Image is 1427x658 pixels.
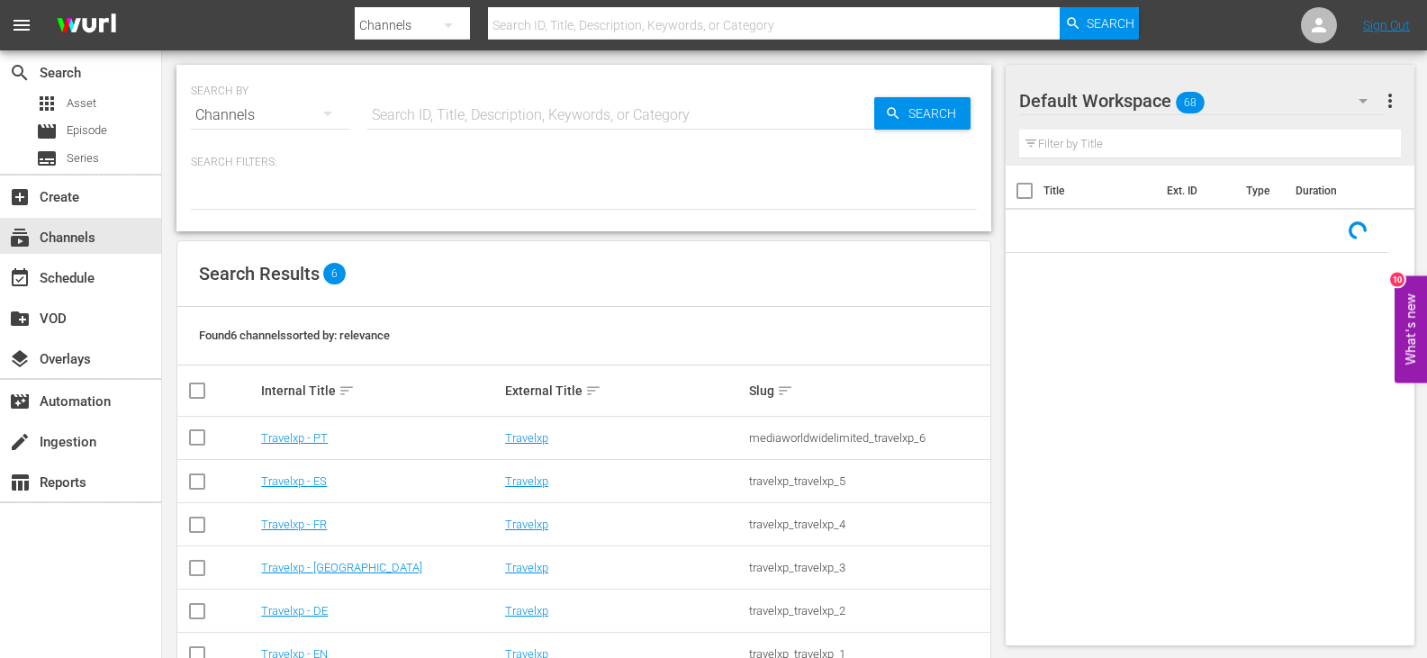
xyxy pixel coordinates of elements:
span: Overlays [9,348,31,370]
span: Search [1087,7,1134,40]
div: Channels [191,90,349,140]
a: Travelxp - FR [261,518,327,531]
span: Ingestion [9,431,31,453]
span: Reports [9,472,31,493]
span: Asset [36,93,58,114]
a: Travelxp - DE [261,604,328,617]
a: Travelxp [505,561,548,574]
span: sort [339,383,355,399]
div: travelxp_travelxp_5 [749,474,988,488]
span: Episode [36,121,58,142]
span: Search Results [199,263,320,284]
span: VOD [9,308,31,329]
span: Series [67,149,99,167]
a: Travelxp [505,474,548,488]
span: sort [585,383,601,399]
a: Sign Out [1363,18,1410,32]
span: 68 [1176,84,1205,122]
a: Travelxp [505,518,548,531]
span: 6 [323,263,346,284]
img: ans4CAIJ8jUAAAAAAAAAAAAAAAAAAAAAAAAgQb4GAAAAAAAAAAAAAAAAAAAAAAAAJMjXAAAAAAAAAAAAAAAAAAAAAAAAgAT5G... [43,5,130,47]
span: Automation [9,391,31,412]
div: Slug [749,380,988,401]
th: Ext. ID [1156,166,1235,216]
p: Search Filters: [191,155,977,170]
a: Travelxp [505,431,548,445]
span: sort [777,383,793,399]
div: mediaworldwidelimited_travelxp_6 [749,431,988,445]
span: Create [9,186,31,208]
span: more_vert [1379,90,1401,112]
button: Search [1060,7,1139,40]
button: Open Feedback Widget [1395,275,1427,383]
div: travelxp_travelxp_4 [749,518,988,531]
span: Episode [67,122,107,140]
button: more_vert [1379,79,1401,122]
div: Internal Title [261,380,500,401]
span: Search [901,97,971,130]
th: Type [1235,166,1285,216]
span: menu [11,14,32,36]
span: Search [9,62,31,84]
a: Travelxp - ES [261,474,327,488]
span: Found 6 channels sorted by: relevance [199,329,390,342]
div: travelxp_travelxp_2 [749,604,988,617]
button: Search [874,97,971,130]
span: Channels [9,227,31,248]
div: Default Workspace [1019,76,1386,126]
a: Travelxp - [GEOGRAPHIC_DATA] [261,561,422,574]
span: Schedule [9,267,31,289]
div: travelxp_travelxp_3 [749,561,988,574]
a: Travelxp [505,604,548,617]
th: Duration [1285,166,1393,216]
div: External Title [505,380,744,401]
div: 10 [1390,272,1404,286]
span: Asset [67,95,96,113]
th: Title [1043,166,1157,216]
span: Series [36,148,58,169]
a: Travelxp - PT [261,431,328,445]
